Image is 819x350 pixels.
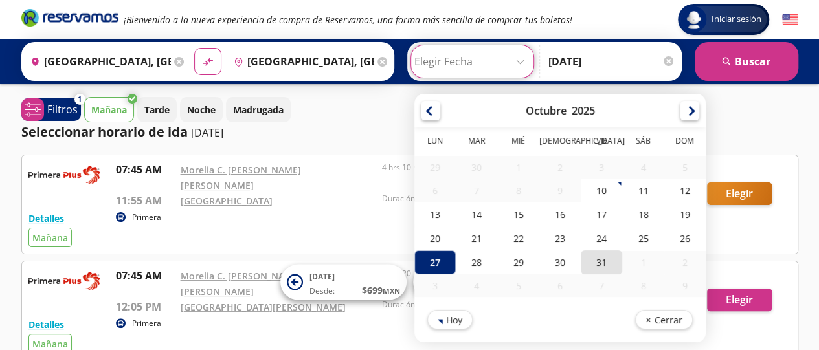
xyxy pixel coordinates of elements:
[622,179,664,202] div: 11-Oct-25
[132,318,161,329] p: Primera
[664,179,705,202] div: 12-Oct-25
[634,310,692,329] button: Cerrar
[28,162,100,188] img: RESERVAMOS
[581,274,622,297] div: 07-Nov-25
[622,135,664,156] th: Sábado
[362,283,400,297] span: $ 699
[414,45,530,78] input: Elegir Fecha
[497,250,539,274] div: 29-Oct-25
[497,202,539,226] div: 15-Oct-25
[91,103,127,116] p: Mañana
[28,268,100,294] img: RESERVAMOS
[382,299,578,311] p: Duración
[497,179,539,202] div: 08-Oct-25
[581,226,622,250] div: 24-Oct-25
[382,162,578,173] p: 4 hrs 10 mins
[25,45,171,78] input: Buscar Origen
[539,226,580,250] div: 23-Oct-25
[181,164,301,191] a: Morelia C. [PERSON_NAME] [PERSON_NAME]
[539,274,580,297] div: 06-Nov-25
[497,274,539,297] div: 05-Nov-25
[539,179,580,202] div: 09-Oct-25
[187,103,216,116] p: Noche
[28,318,64,331] button: Detalles
[47,102,78,117] p: Filtros
[456,274,497,297] div: 04-Nov-25
[414,226,456,250] div: 20-Oct-25
[32,232,68,244] span: Mañana
[28,212,64,225] button: Detalles
[622,226,664,250] div: 25-Oct-25
[622,202,664,226] div: 18-Oct-25
[539,202,580,226] div: 16-Oct-25
[581,135,622,156] th: Viernes
[78,94,82,105] span: 1
[581,156,622,179] div: 03-Oct-25
[181,195,273,207] a: [GEOGRAPHIC_DATA]
[191,125,223,140] p: [DATE]
[497,156,539,179] div: 01-Oct-25
[664,135,705,156] th: Domingo
[695,42,798,81] button: Buscar
[622,156,664,179] div: 04-Oct-25
[539,250,580,274] div: 30-Oct-25
[414,250,456,274] div: 27-Oct-25
[664,251,705,274] div: 02-Nov-25
[539,135,580,156] th: Jueves
[233,103,284,116] p: Madrugada
[414,179,456,202] div: 06-Oct-25
[84,97,134,122] button: Mañana
[539,156,580,179] div: 02-Oct-25
[497,135,539,156] th: Miércoles
[229,45,374,78] input: Buscar Destino
[706,13,767,26] span: Iniciar sesión
[782,12,798,28] button: English
[180,97,223,122] button: Noche
[707,182,772,205] button: Elegir
[548,45,675,78] input: Opcional
[132,212,161,223] p: Primera
[456,202,497,226] div: 14-Oct-25
[664,274,705,297] div: 09-Nov-25
[414,135,456,156] th: Lunes
[456,156,497,179] div: 30-Sep-25
[622,251,664,274] div: 01-Nov-25
[181,301,346,313] a: [GEOGRAPHIC_DATA][PERSON_NAME]
[116,193,174,208] p: 11:55 AM
[413,265,539,300] button: [DATE]Desde:$699MXN
[32,338,68,350] span: Mañana
[525,104,566,118] div: Octubre
[226,97,291,122] button: Madrugada
[21,122,188,142] p: Seleccionar horario de ida
[414,156,456,179] div: 29-Sep-25
[414,274,456,297] div: 03-Nov-25
[382,193,578,204] p: Duración
[144,103,170,116] p: Tarde
[581,250,622,274] div: 31-Oct-25
[414,202,456,226] div: 13-Oct-25
[383,286,400,296] small: MXN
[497,226,539,250] div: 22-Oct-25
[581,202,622,226] div: 17-Oct-25
[21,8,118,27] i: Brand Logo
[116,299,174,314] p: 12:05 PM
[21,8,118,31] a: Brand Logo
[116,268,174,283] p: 07:45 AM
[137,97,177,122] button: Tarde
[622,274,664,297] div: 08-Nov-25
[664,226,705,250] div: 26-Oct-25
[427,310,473,329] button: Hoy
[456,135,497,156] th: Martes
[116,162,174,177] p: 07:45 AM
[124,14,572,26] em: ¡Bienvenido a la nueva experiencia de compra de Reservamos, una forma más sencilla de comprar tus...
[456,226,497,250] div: 21-Oct-25
[707,289,772,311] button: Elegir
[456,250,497,274] div: 28-Oct-25
[581,179,622,202] div: 10-Oct-25
[21,98,81,121] button: 1Filtros
[664,156,705,179] div: 05-Oct-25
[456,179,497,202] div: 07-Oct-25
[280,265,407,300] button: [DATE]Desde:$699MXN
[181,270,301,298] a: Morelia C. [PERSON_NAME] [PERSON_NAME]
[571,104,594,118] div: 2025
